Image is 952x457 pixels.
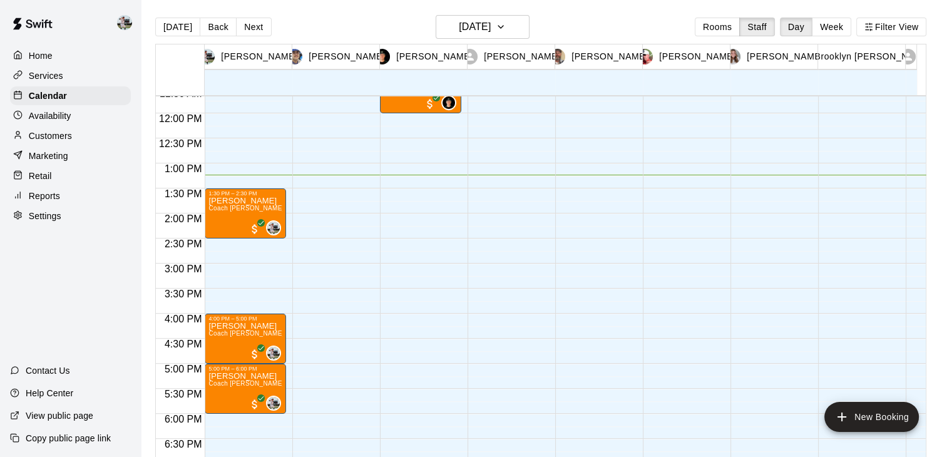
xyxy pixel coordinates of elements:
[780,18,812,36] button: Day
[156,113,205,124] span: 12:00 PM
[199,49,215,64] img: Matt Hill
[637,49,653,64] img: Jeff Scholzen
[205,314,286,364] div: 4:00 PM – 5:00 PM: Coach Matt Hill One on One
[10,146,131,165] a: Marketing
[271,220,281,235] span: Matt Hill
[550,49,565,64] img: Clint Cottam
[824,402,919,432] button: add
[161,188,205,199] span: 1:30 PM
[695,18,740,36] button: Rooms
[29,210,61,222] p: Settings
[29,110,71,122] p: Availability
[267,347,280,359] img: Matt Hill
[26,364,70,377] p: Contact Us
[266,346,281,361] div: Matt Hill
[266,220,281,235] div: Matt Hill
[208,380,351,387] span: Coach [PERSON_NAME] One on One (CAGE 2)
[29,69,63,82] p: Services
[271,346,281,361] span: Matt Hill
[396,50,473,63] p: [PERSON_NAME]
[161,264,205,274] span: 3:00 PM
[29,130,72,142] p: Customers
[484,50,560,63] p: [PERSON_NAME]
[814,50,931,63] p: Brooklyn [PERSON_NAME]
[856,18,926,36] button: Filter View
[248,398,261,411] span: All customers have paid
[161,213,205,224] span: 2:00 PM
[10,187,131,205] a: Reports
[309,50,385,63] p: [PERSON_NAME]
[208,366,282,372] div: 5:00 PM – 6:00 PM
[10,46,131,65] a: Home
[267,397,280,409] img: Matt Hill
[266,396,281,411] div: Matt Hill
[26,387,73,399] p: Help Center
[208,205,351,212] span: Coach [PERSON_NAME] One on One (CAGE 2)
[267,222,280,234] img: Matt Hill
[10,207,131,225] a: Settings
[10,66,131,85] a: Services
[29,90,67,102] p: Calendar
[29,49,53,62] p: Home
[659,50,735,63] p: [PERSON_NAME]
[374,49,390,64] img: Hank Dodson
[571,50,648,63] p: [PERSON_NAME]
[208,316,282,322] div: 4:00 PM – 5:00 PM
[115,10,141,35] div: Matt Hill
[436,15,530,39] button: [DATE]
[161,364,205,374] span: 5:00 PM
[221,50,297,63] p: [PERSON_NAME]
[424,98,436,110] span: All customers have paid
[205,364,286,414] div: 5:00 PM – 6:00 PM: Jayce Nelson
[26,432,111,444] p: Copy public page link
[161,239,205,249] span: 2:30 PM
[161,414,205,424] span: 6:00 PM
[161,163,205,174] span: 1:00 PM
[117,15,132,30] img: Matt Hill
[200,18,237,36] button: Back
[156,138,205,149] span: 12:30 PM
[446,95,456,110] span: Hank Dodson
[248,223,261,235] span: All customers have paid
[29,190,60,202] p: Reports
[287,49,302,64] img: Michael Martinez
[205,188,286,239] div: 1:30 PM – 2:30 PM: Abe Haslem
[739,18,775,36] button: Staff
[161,289,205,299] span: 3:30 PM
[271,396,281,411] span: Matt Hill
[10,126,131,145] a: Customers
[248,348,261,361] span: All customers have paid
[161,439,205,449] span: 6:30 PM
[10,106,131,125] a: Availability
[10,86,131,105] a: Calendar
[441,95,456,110] div: Hank Dodson
[459,18,491,36] h6: [DATE]
[725,49,740,64] img: Val Gerlach
[161,339,205,349] span: 4:30 PM
[747,50,823,63] p: [PERSON_NAME]
[161,314,205,324] span: 4:00 PM
[10,167,131,185] a: Retail
[443,96,455,109] img: Hank Dodson
[208,330,351,337] span: Coach [PERSON_NAME] One on One (CAGE 2)
[26,409,93,422] p: View public page
[161,389,205,399] span: 5:30 PM
[812,18,851,36] button: Week
[29,150,68,162] p: Marketing
[155,18,200,36] button: [DATE]
[236,18,271,36] button: Next
[29,170,52,182] p: Retail
[208,190,282,197] div: 1:30 PM – 2:30 PM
